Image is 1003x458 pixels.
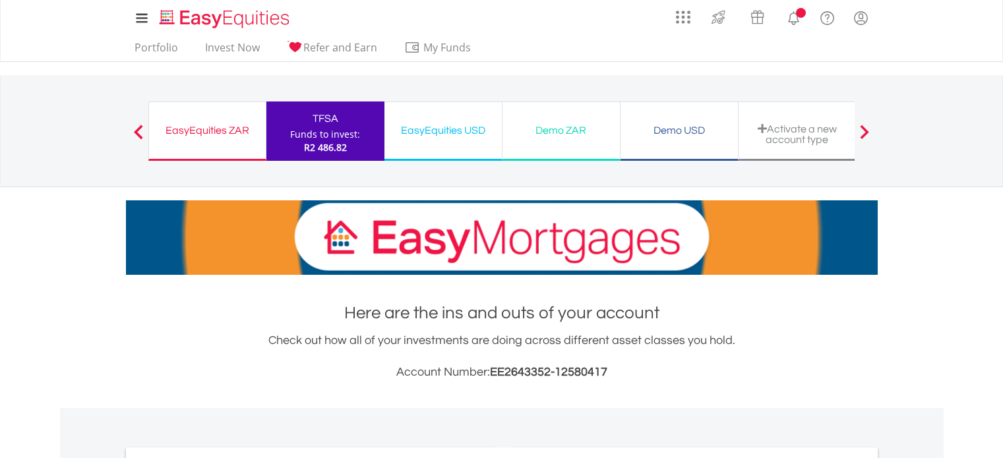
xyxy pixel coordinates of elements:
[628,121,730,140] div: Demo USD
[157,8,295,30] img: EasyEquities_Logo.png
[282,41,382,61] a: Refer and Earn
[157,121,258,140] div: EasyEquities ZAR
[126,200,878,275] img: EasyMortage Promotion Banner
[490,366,607,378] span: EE2643352-12580417
[200,41,265,61] a: Invest Now
[738,3,777,28] a: Vouchers
[303,40,377,55] span: Refer and Earn
[667,3,699,24] a: AppsGrid
[290,128,360,141] div: Funds to invest:
[126,331,878,382] div: Check out how all of your investments are doing across different asset classes you hold.
[274,109,377,128] div: TFSA
[129,41,183,61] a: Portfolio
[126,363,878,382] h3: Account Number:
[708,7,729,28] img: thrive-v2.svg
[676,10,690,24] img: grid-menu-icon.svg
[304,141,347,154] span: R2 486.82
[746,7,768,28] img: vouchers-v2.svg
[510,121,612,140] div: Demo ZAR
[404,39,491,56] span: My Funds
[810,3,844,30] a: FAQ's and Support
[126,301,878,325] h1: Here are the ins and outs of your account
[844,3,878,32] a: My Profile
[777,3,810,30] a: Notifications
[746,123,848,145] div: Activate a new account type
[154,3,295,30] a: Home page
[392,121,494,140] div: EasyEquities USD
